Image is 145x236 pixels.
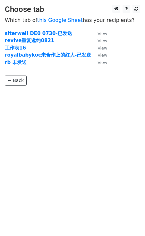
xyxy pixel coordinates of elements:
[37,17,83,23] a: this Google Sheet
[91,38,107,43] a: View
[98,53,107,58] small: View
[91,59,107,65] a: View
[5,59,27,65] a: rb 未发送
[98,60,107,65] small: View
[98,46,107,50] small: View
[91,31,107,36] a: View
[5,5,140,14] h3: Choose tab
[91,45,107,51] a: View
[5,38,54,43] a: revive重复邀约0821
[5,45,26,51] a: 工作表16
[5,76,27,86] a: ← Back
[98,38,107,43] small: View
[98,31,107,36] small: View
[5,17,140,23] p: Which tab of has your recipients?
[91,52,107,58] a: View
[5,31,72,36] a: siterwell DE0 0730-已发送
[5,52,91,58] a: royalbabykoc未合作上的红人-已发送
